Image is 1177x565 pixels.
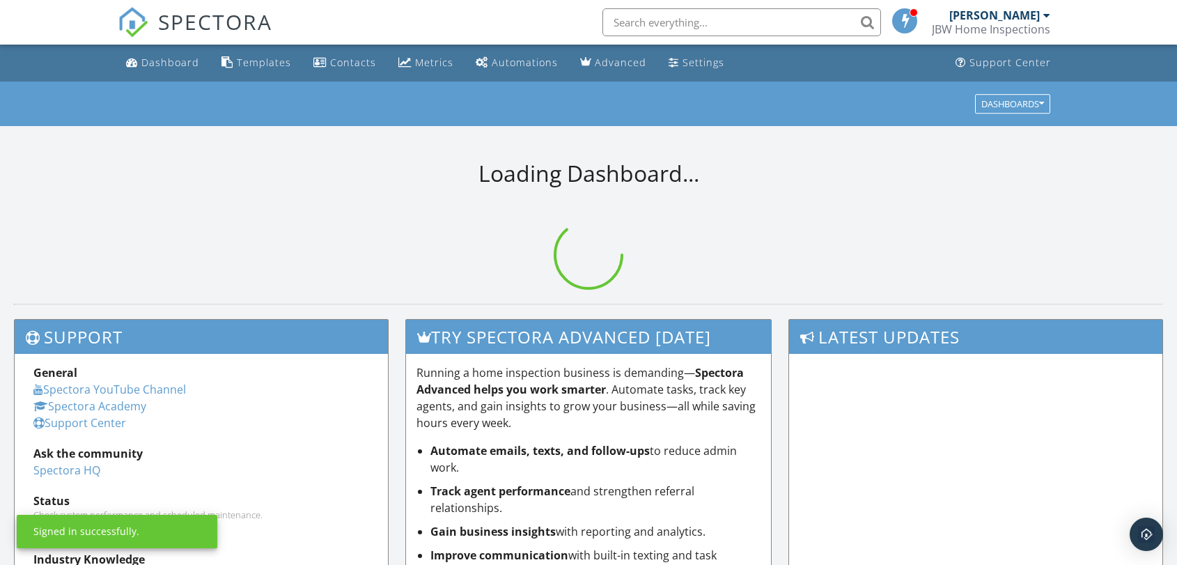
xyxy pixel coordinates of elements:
strong: General [33,365,77,380]
a: Automations (Basic) [470,50,563,76]
div: Ask the community [33,445,369,462]
div: Dashboards [981,99,1044,109]
span: SPECTORA [158,7,272,36]
div: Signed in successfully. [33,525,139,539]
div: Status [33,493,369,509]
a: SPECTORA [118,19,272,48]
a: Contacts [308,50,382,76]
div: JBW Home Inspections [932,22,1050,36]
h3: Try spectora advanced [DATE] [406,320,771,354]
div: Dashboard [141,56,199,69]
div: [PERSON_NAME] [949,8,1040,22]
div: Open Intercom Messenger [1130,518,1163,551]
a: Spectora YouTube Channel [33,382,186,397]
img: The Best Home Inspection Software - Spectora [118,7,148,38]
div: Support Center [969,56,1051,69]
a: Settings [663,50,730,76]
a: Support Center [33,415,126,431]
div: Check system performance and scheduled maintenance. [33,509,369,520]
button: Dashboards [975,94,1050,114]
p: Running a home inspection business is demanding— . Automate tasks, track key agents, and gain ins... [416,364,761,431]
a: Spectora HQ [33,463,100,478]
div: Settings [683,56,724,69]
li: to reduce admin work. [430,442,761,476]
strong: Gain business insights [430,524,556,539]
div: Advanced [595,56,646,69]
div: Templates [237,56,291,69]
h3: Support [15,320,388,354]
a: Spectora Academy [33,398,146,414]
a: Metrics [393,50,459,76]
div: Automations [492,56,558,69]
strong: Automate emails, texts, and follow-ups [430,443,650,458]
div: Metrics [415,56,453,69]
a: Advanced [575,50,652,76]
li: and strengthen referral relationships. [430,483,761,516]
strong: Track agent performance [430,483,570,499]
strong: Spectora Advanced helps you work smarter [416,365,744,397]
li: with reporting and analytics. [430,523,761,540]
a: Templates [216,50,297,76]
strong: Improve communication [430,548,568,563]
h3: Latest Updates [789,320,1162,354]
a: Support Center [950,50,1057,76]
input: Search everything... [602,8,881,36]
div: Contacts [330,56,376,69]
a: Dashboard [120,50,205,76]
